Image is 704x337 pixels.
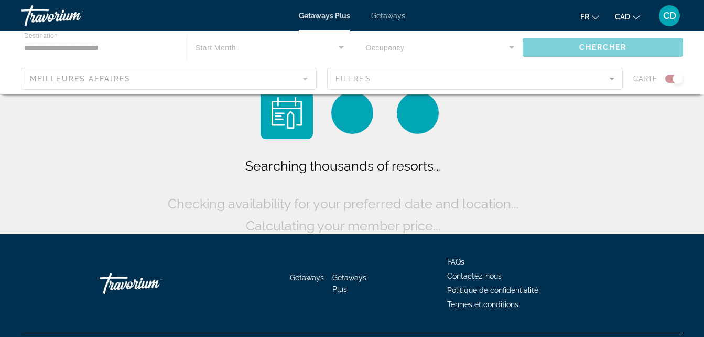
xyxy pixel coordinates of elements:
button: Change currency [615,9,640,24]
a: Politique de confidentialité [447,286,538,294]
a: Go Home [100,268,204,299]
button: Change language [580,9,599,24]
a: Getaways [290,273,324,282]
span: Searching thousands of resorts... [245,158,441,174]
a: Getaways Plus [332,273,366,293]
a: Contactez-nous [447,272,502,280]
span: CD [663,10,676,21]
a: Getaways Plus [299,12,350,20]
a: Travorium [21,2,126,29]
span: CAD [615,13,630,21]
button: User Menu [656,5,683,27]
span: Checking availability for your preferred date and location... [168,196,519,212]
span: Calculating your member price... [246,218,441,234]
a: FAQs [447,258,464,266]
a: Getaways [371,12,405,20]
a: Termes et conditions [447,300,518,309]
span: fr [580,13,589,21]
